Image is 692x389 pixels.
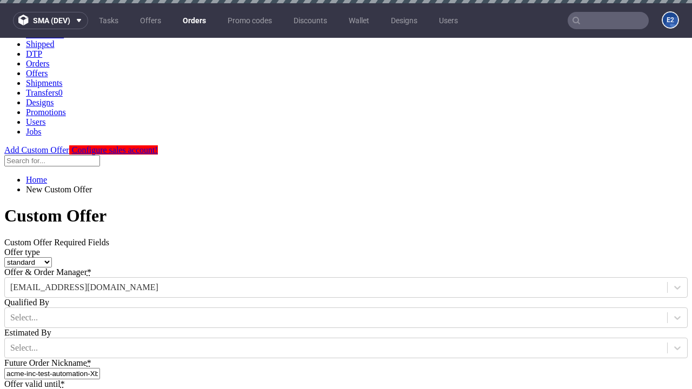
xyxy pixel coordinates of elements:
a: Shipments [26,41,63,50]
a: Shipped [26,2,54,11]
abbr: required [87,320,91,330]
abbr: required [87,230,91,239]
label: Offer valid until [4,341,65,351]
label: Estimated By [4,290,51,299]
h1: Custom Offer [4,168,688,188]
span: Custom Offer Required Fields [4,200,109,209]
a: Add Custom Offer [4,108,69,117]
a: Promotions [26,70,66,79]
label: Offer type [4,210,40,219]
a: Home [26,137,47,146]
a: DTP [26,11,42,21]
a: Offers [26,31,48,40]
a: Wallet [342,12,376,29]
a: Discounts [287,12,334,29]
a: Users [432,12,464,29]
label: Offer & Order Manager [4,230,91,239]
a: Configure sales account! [69,108,158,117]
span: Configure sales account! [72,108,158,117]
a: Users [26,79,45,89]
a: Orders [26,21,50,30]
label: Qualified By [4,260,49,269]
a: Promo codes [221,12,278,29]
button: sma (dev) [13,12,88,29]
a: Transfers0 [26,50,63,59]
a: Designs [26,60,54,69]
figcaption: e2 [663,12,678,28]
a: Tasks [92,12,125,29]
a: Jobs [26,89,41,98]
abbr: required [61,341,65,351]
span: sma (dev) [33,17,70,24]
input: Short company name, ie.: 'coca-cola-inc'. Allowed characters: letters, digits, - and _ [4,330,100,341]
label: Future Order Nickname [4,320,91,330]
a: Designs [384,12,424,29]
li: New Custom Offer [26,147,688,157]
input: Search for... [4,117,100,129]
a: Orders [176,12,212,29]
a: Offers [134,12,168,29]
span: 0 [58,50,63,59]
